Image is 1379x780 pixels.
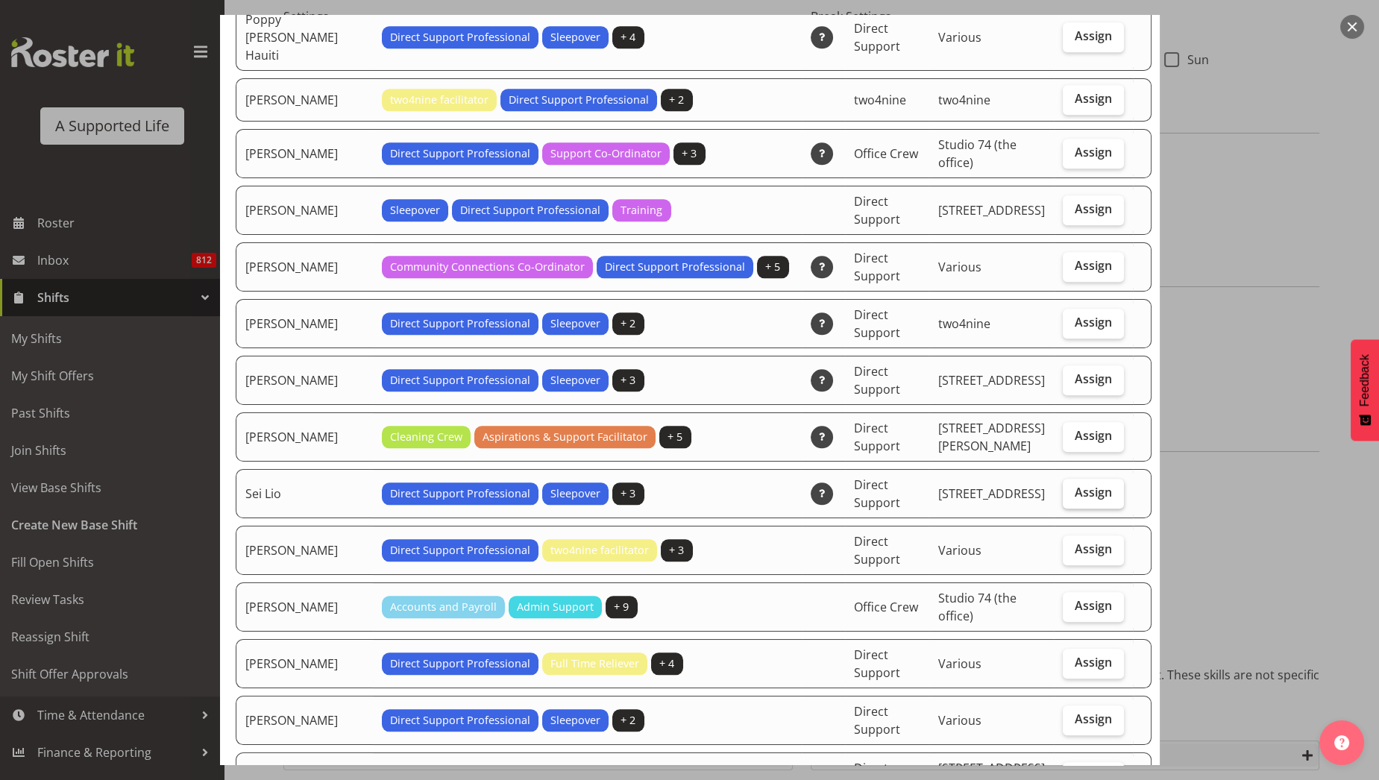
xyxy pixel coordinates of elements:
[938,29,981,45] span: Various
[236,412,373,462] td: [PERSON_NAME]
[517,599,594,615] span: Admin Support
[854,647,900,681] span: Direct Support
[854,20,900,54] span: Direct Support
[236,582,373,632] td: [PERSON_NAME]
[667,429,682,445] span: + 5
[236,469,373,518] td: Sei Lio
[1075,655,1112,670] span: Assign
[483,429,647,445] span: Aspirations & Support Facilitator
[550,712,600,729] span: Sleepover
[1334,735,1349,750] img: help-xxl-2.png
[621,372,635,389] span: + 3
[550,485,600,502] span: Sleepover
[854,533,900,567] span: Direct Support
[938,202,1045,218] span: [STREET_ADDRESS]
[854,477,900,511] span: Direct Support
[236,242,373,292] td: [PERSON_NAME]
[390,29,530,45] span: Direct Support Professional
[854,306,900,341] span: Direct Support
[938,136,1017,171] span: Studio 74 (the office)
[854,250,900,284] span: Direct Support
[390,599,497,615] span: Accounts and Payroll
[390,372,530,389] span: Direct Support Professional
[550,145,662,162] span: Support Co-Ordinator
[550,372,600,389] span: Sleepover
[614,599,629,615] span: + 9
[669,542,684,559] span: + 3
[550,315,600,332] span: Sleepover
[236,78,373,122] td: [PERSON_NAME]
[390,655,530,672] span: Direct Support Professional
[236,4,373,71] td: Poppy [PERSON_NAME] Hauiti
[854,599,918,615] span: Office Crew
[236,356,373,405] td: [PERSON_NAME]
[938,712,981,729] span: Various
[1351,339,1379,441] button: Feedback - Show survey
[550,542,649,559] span: two4nine facilitator
[1075,201,1112,216] span: Assign
[390,712,530,729] span: Direct Support Professional
[669,92,684,108] span: + 2
[938,315,990,332] span: two4nine
[1075,598,1112,613] span: Assign
[621,202,662,218] span: Training
[390,145,530,162] span: Direct Support Professional
[236,129,373,178] td: [PERSON_NAME]
[1075,28,1112,43] span: Assign
[854,145,918,162] span: Office Crew
[460,202,600,218] span: Direct Support Professional
[1358,354,1372,406] span: Feedback
[765,259,780,275] span: + 5
[938,92,990,108] span: two4nine
[390,259,585,275] span: Community Connections Co-Ordinator
[236,696,373,745] td: [PERSON_NAME]
[236,186,373,235] td: [PERSON_NAME]
[390,429,462,445] span: Cleaning Crew
[938,420,1045,454] span: [STREET_ADDRESS][PERSON_NAME]
[621,315,635,332] span: + 2
[390,485,530,502] span: Direct Support Professional
[621,712,635,729] span: + 2
[854,363,900,397] span: Direct Support
[1075,91,1112,106] span: Assign
[621,485,635,502] span: + 3
[390,315,530,332] span: Direct Support Professional
[854,92,906,108] span: two4nine
[938,590,1017,624] span: Studio 74 (the office)
[1075,258,1112,273] span: Assign
[550,655,639,672] span: Full Time Reliever
[390,202,440,218] span: Sleepover
[236,639,373,688] td: [PERSON_NAME]
[621,29,635,45] span: + 4
[1075,711,1112,726] span: Assign
[1075,485,1112,500] span: Assign
[509,92,649,108] span: Direct Support Professional
[682,145,697,162] span: + 3
[659,655,674,672] span: + 4
[605,259,745,275] span: Direct Support Professional
[1075,315,1112,330] span: Assign
[854,703,900,737] span: Direct Support
[236,526,373,575] td: [PERSON_NAME]
[854,420,900,454] span: Direct Support
[236,299,373,348] td: [PERSON_NAME]
[854,193,900,227] span: Direct Support
[1075,145,1112,160] span: Assign
[390,92,489,108] span: two4nine facilitator
[390,542,530,559] span: Direct Support Professional
[938,372,1045,389] span: [STREET_ADDRESS]
[1075,371,1112,386] span: Assign
[550,29,600,45] span: Sleepover
[938,259,981,275] span: Various
[938,655,981,672] span: Various
[938,485,1045,502] span: [STREET_ADDRESS]
[1075,541,1112,556] span: Assign
[938,542,981,559] span: Various
[1075,428,1112,443] span: Assign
